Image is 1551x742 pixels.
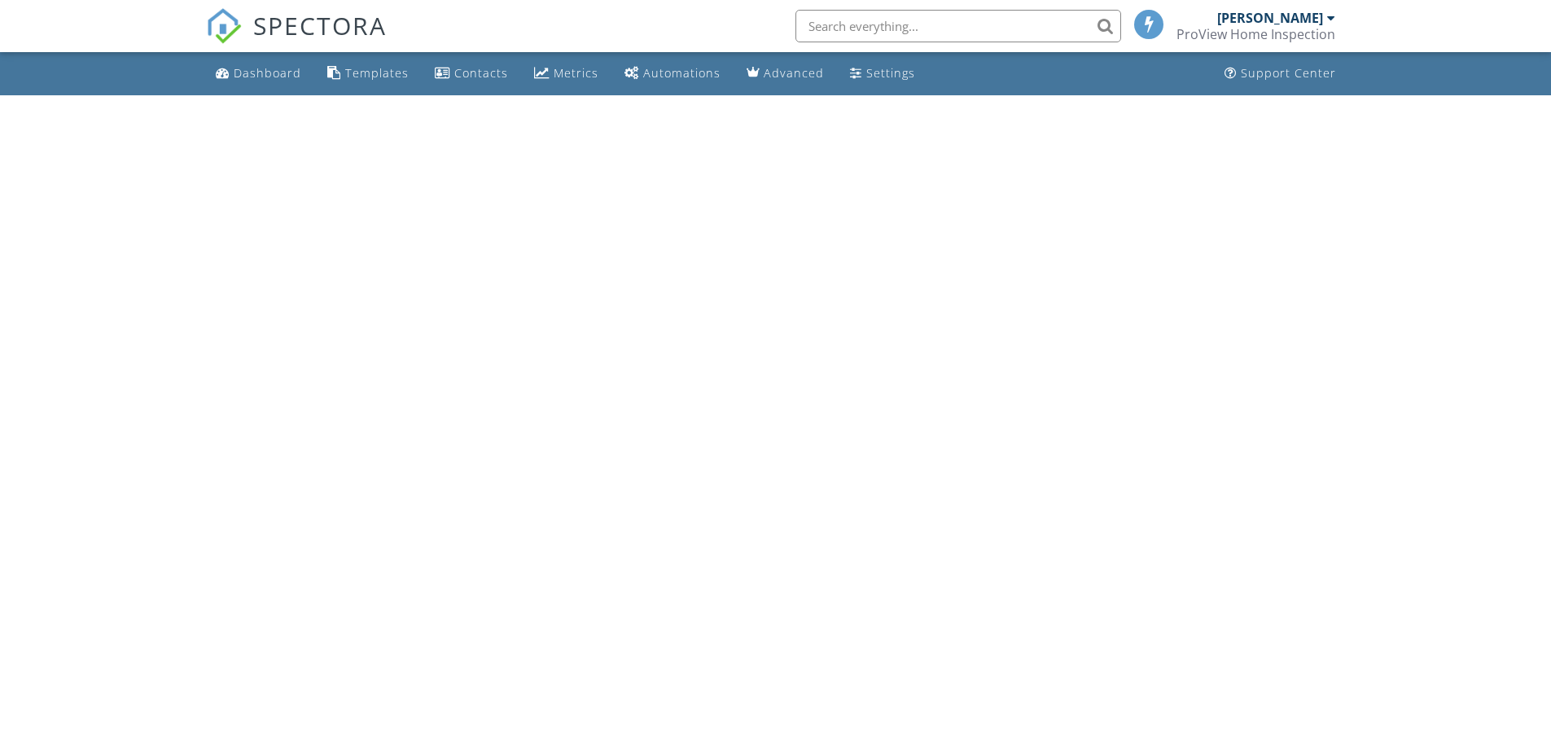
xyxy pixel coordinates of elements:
[1218,59,1343,89] a: Support Center
[206,8,242,44] img: The Best Home Inspection Software - Spectora
[345,65,409,81] div: Templates
[618,59,727,89] a: Automations (Basic)
[428,59,515,89] a: Contacts
[528,59,605,89] a: Metrics
[554,65,598,81] div: Metrics
[866,65,915,81] div: Settings
[643,65,721,81] div: Automations
[1241,65,1336,81] div: Support Center
[740,59,830,89] a: Advanced
[206,22,387,56] a: SPECTORA
[764,65,824,81] div: Advanced
[795,10,1121,42] input: Search everything...
[1176,26,1335,42] div: ProView Home Inspection
[234,65,301,81] div: Dashboard
[843,59,922,89] a: Settings
[253,8,387,42] span: SPECTORA
[1217,10,1323,26] div: [PERSON_NAME]
[209,59,308,89] a: Dashboard
[321,59,415,89] a: Templates
[454,65,508,81] div: Contacts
